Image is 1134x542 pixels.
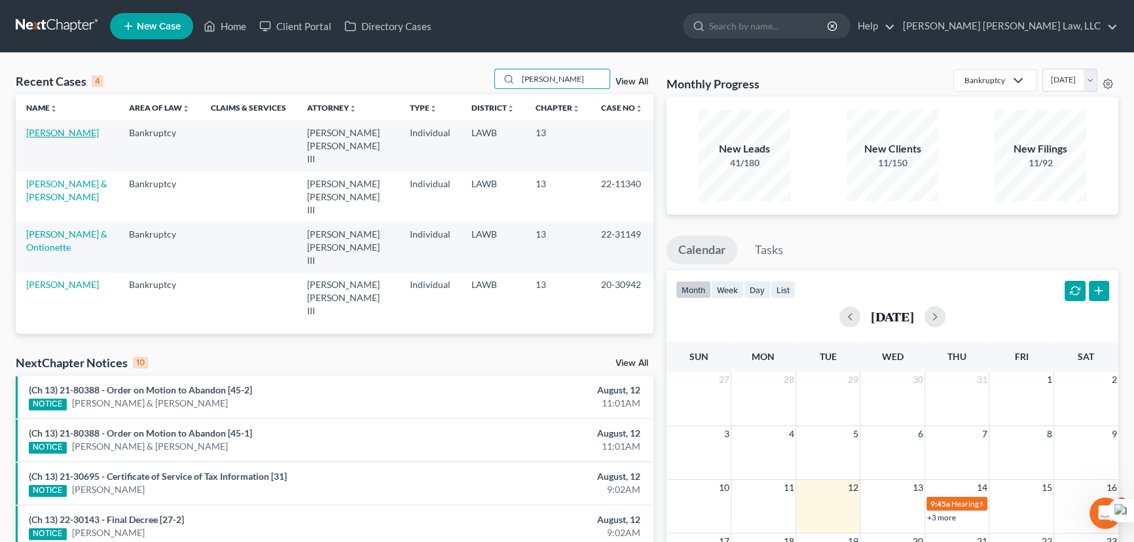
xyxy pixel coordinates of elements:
[445,384,640,397] div: August, 12
[26,228,107,253] a: [PERSON_NAME] & Ontionette
[72,483,145,496] a: [PERSON_NAME]
[445,427,640,440] div: August, 12
[572,105,580,113] i: unfold_more
[72,526,145,539] a: [PERSON_NAME]
[819,351,836,362] span: Tue
[445,397,640,410] div: 11:01AM
[399,273,461,323] td: Individual
[29,427,252,439] a: (Ch 13) 21-80388 - Order on Motion to Abandon [45-1]
[601,103,643,113] a: Case Nounfold_more
[676,281,711,298] button: month
[788,426,796,442] span: 4
[667,76,759,92] h3: Monthly Progress
[399,172,461,222] td: Individual
[461,273,525,323] td: LAWB
[851,14,895,38] a: Help
[689,351,708,362] span: Sun
[29,399,67,410] div: NOTICE
[119,120,200,171] td: Bankruptcy
[1046,372,1053,388] span: 1
[297,273,399,323] td: [PERSON_NAME] [PERSON_NAME] III
[410,103,437,113] a: Typeunfold_more
[518,69,610,88] input: Search by name...
[1105,480,1118,496] span: 16
[1116,497,1127,508] span: 4
[930,499,950,509] span: 9:45a
[399,120,461,171] td: Individual
[525,120,591,171] td: 13
[1046,426,1053,442] span: 8
[16,73,103,89] div: Recent Cases
[72,440,228,453] a: [PERSON_NAME] & [PERSON_NAME]
[507,105,515,113] i: unfold_more
[771,281,796,298] button: list
[1110,426,1118,442] span: 9
[92,75,103,87] div: 4
[852,426,860,442] span: 5
[709,14,829,38] input: Search by name...
[1089,497,1121,529] iframe: Intercom live chat
[119,172,200,222] td: Bankruptcy
[29,384,252,395] a: (Ch 13) 21-80388 - Order on Motion to Abandon [45-2]
[119,273,200,323] td: Bankruptcy
[133,357,148,369] div: 10
[964,75,1005,86] div: Bankruptcy
[981,426,989,442] span: 7
[743,236,795,264] a: Tasks
[461,172,525,222] td: LAWB
[718,372,731,388] span: 27
[525,222,591,272] td: 13
[871,310,914,323] h2: [DATE]
[591,273,653,323] td: 20-30942
[911,480,924,496] span: 13
[847,480,860,496] span: 12
[782,372,796,388] span: 28
[129,103,190,113] a: Area of Lawunfold_more
[847,141,938,156] div: New Clients
[976,480,989,496] span: 14
[445,526,640,539] div: 9:02AM
[29,528,67,540] div: NOTICE
[297,222,399,272] td: [PERSON_NAME] [PERSON_NAME] III
[1078,351,1094,362] span: Sat
[536,103,580,113] a: Chapterunfold_more
[667,236,737,264] a: Calendar
[200,94,297,120] th: Claims & Services
[615,359,648,368] a: View All
[782,480,796,496] span: 11
[50,105,58,113] i: unfold_more
[430,105,437,113] i: unfold_more
[847,372,860,388] span: 29
[29,485,67,497] div: NOTICE
[752,351,775,362] span: Mon
[699,156,790,170] div: 41/180
[615,77,648,86] a: View All
[635,105,643,113] i: unfold_more
[197,14,253,38] a: Home
[881,351,903,362] span: Wed
[26,178,107,202] a: [PERSON_NAME] & [PERSON_NAME]
[525,172,591,222] td: 13
[927,513,956,522] a: +3 more
[1040,480,1053,496] span: 15
[119,222,200,272] td: Bankruptcy
[718,480,731,496] span: 10
[445,470,640,483] div: August, 12
[72,397,228,410] a: [PERSON_NAME] & [PERSON_NAME]
[29,471,287,482] a: (Ch 13) 21-30695 - Certificate of Service of Tax Information [31]
[338,14,438,38] a: Directory Cases
[26,127,99,138] a: [PERSON_NAME]
[445,483,640,496] div: 9:02AM
[26,279,99,290] a: [PERSON_NAME]
[461,120,525,171] td: LAWB
[137,22,181,31] span: New Case
[349,105,357,113] i: unfold_more
[951,499,1053,509] span: Hearing for [PERSON_NAME]
[744,281,771,298] button: day
[896,14,1118,38] a: [PERSON_NAME] [PERSON_NAME] Law, LLC
[445,513,640,526] div: August, 12
[699,141,790,156] div: New Leads
[917,426,924,442] span: 6
[461,222,525,272] td: LAWB
[723,426,731,442] span: 3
